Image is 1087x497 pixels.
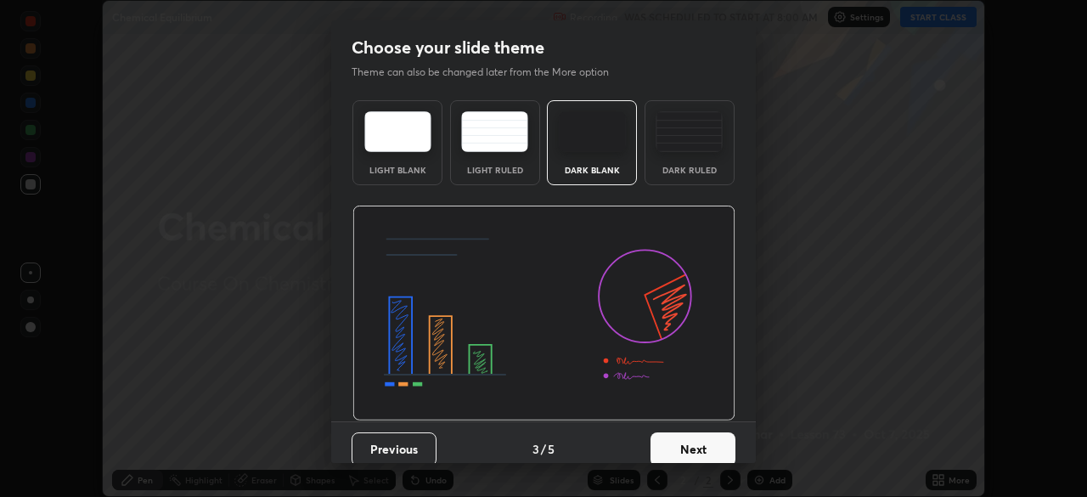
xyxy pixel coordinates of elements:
h4: / [541,440,546,458]
div: Dark Ruled [656,166,724,174]
img: darkRuledTheme.de295e13.svg [656,111,723,152]
div: Light Blank [363,166,431,174]
button: Previous [352,432,436,466]
h2: Choose your slide theme [352,37,544,59]
img: darkThemeBanner.d06ce4a2.svg [352,206,735,421]
img: lightTheme.e5ed3b09.svg [364,111,431,152]
p: Theme can also be changed later from the More option [352,65,627,80]
button: Next [651,432,735,466]
div: Light Ruled [461,166,529,174]
h4: 5 [548,440,555,458]
div: Dark Blank [558,166,626,174]
h4: 3 [532,440,539,458]
img: darkTheme.f0cc69e5.svg [559,111,626,152]
img: lightRuledTheme.5fabf969.svg [461,111,528,152]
